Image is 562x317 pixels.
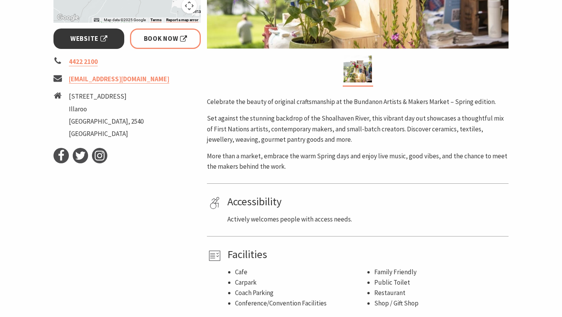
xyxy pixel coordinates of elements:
[166,18,198,22] a: Report a map error
[235,298,367,309] li: Conference/Convention Facilities
[69,75,169,84] a: [EMAIL_ADDRESS][DOMAIN_NAME]
[207,151,509,172] p: More than a market, embrace the warm Spring days and enjoy live music, good vibes, and the chance...
[69,116,143,127] li: [GEOGRAPHIC_DATA], 2540
[207,97,509,107] p: Celebrate the beauty of original craftsmanship at the Bundanon Artists & Makers Market – Spring e...
[94,17,99,23] button: Keyboard shortcuts
[207,113,509,145] p: Set against the stunning backdrop of the Shoalhaven River, this vibrant day out showcases a thoug...
[235,277,367,288] li: Carpark
[374,288,506,298] li: Restaurant
[374,298,506,309] li: Shop / Gift Shop
[55,13,81,23] img: Google
[227,214,506,225] p: Actively welcomes people with access needs.
[150,18,162,22] a: Terms (opens in new tab)
[374,277,506,288] li: Public Toilet
[235,267,367,277] li: Cafe
[130,29,201,49] a: Book Now
[227,248,506,261] h4: Facilities
[55,13,81,23] a: Open this area in Google Maps (opens a new window)
[70,34,107,44] span: Website
[374,267,506,277] li: Family Friendly
[227,195,506,208] h4: Accessibility
[69,91,143,102] li: [STREET_ADDRESS]
[69,57,98,66] a: 4422 2100
[144,34,187,44] span: Book Now
[104,18,146,22] span: Map data ©2025 Google
[235,288,367,298] li: Coach Parking
[69,104,143,114] li: Illaroo
[53,29,125,49] a: Website
[344,55,372,82] img: A seleciton of ceramic goods are placed on a table outdoor with river views behind
[69,129,143,139] li: [GEOGRAPHIC_DATA]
